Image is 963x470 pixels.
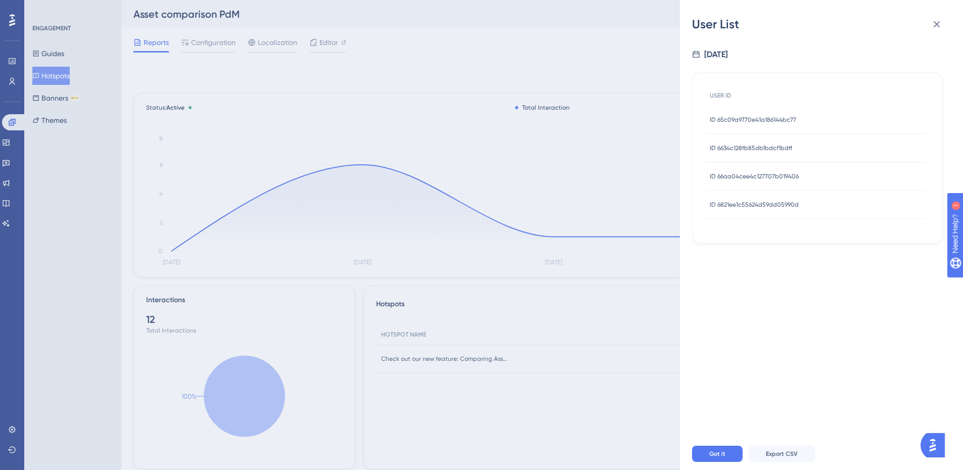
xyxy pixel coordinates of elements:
span: ID 6634c128fb85db1bdcf1bdff [710,144,792,152]
div: [DATE] [704,49,728,61]
span: ID 6821ee1c55624d59dd05990d [710,201,799,209]
span: ID 65c09a9770e41a186144bc77 [710,116,796,124]
span: Export CSV [766,450,798,458]
div: 1 [70,5,73,13]
span: USER ID [710,91,731,100]
button: Got it [692,446,743,462]
span: Got it [709,450,725,458]
iframe: UserGuiding AI Assistant Launcher [921,430,951,460]
span: ID 66aa04cee4c127707b019406 [710,172,799,180]
span: Need Help? [24,3,63,15]
div: User List [692,16,951,32]
button: Export CSV [749,446,815,462]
